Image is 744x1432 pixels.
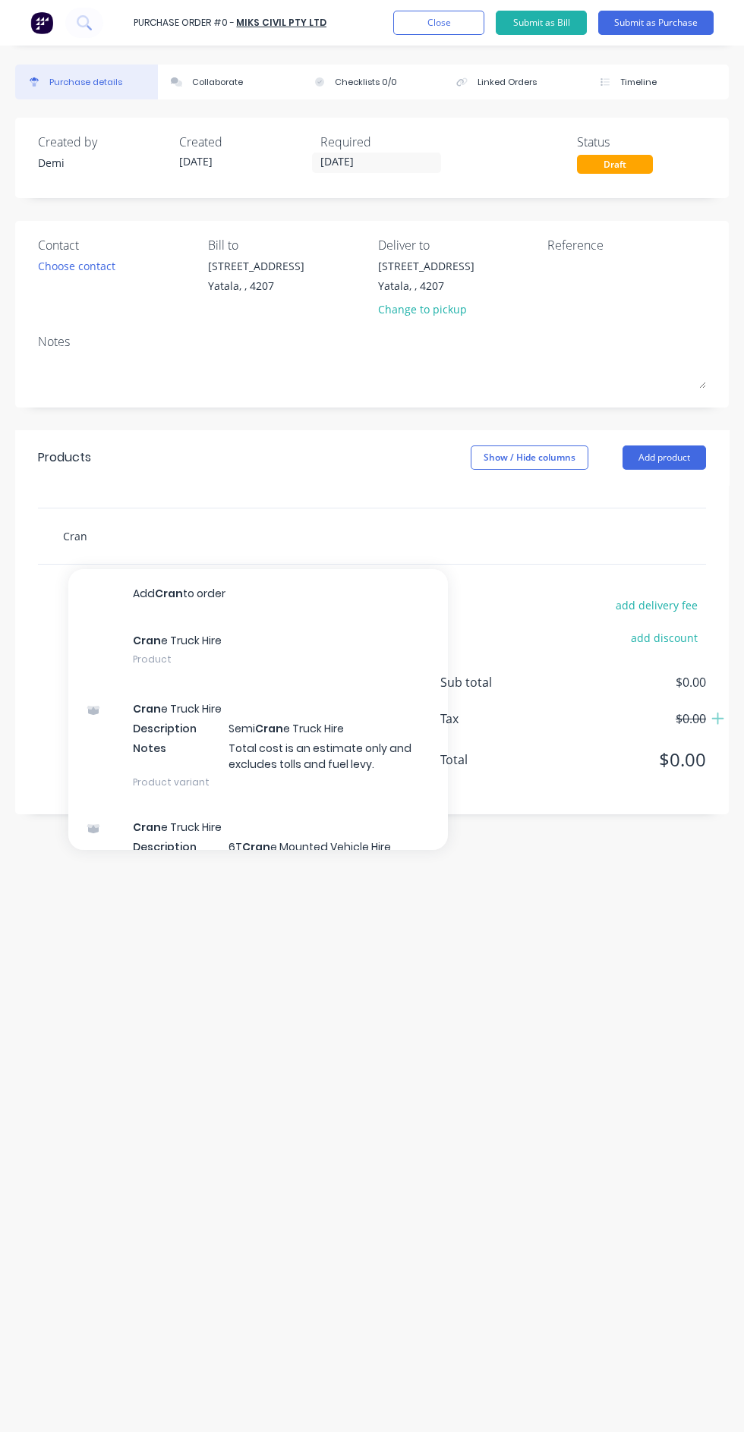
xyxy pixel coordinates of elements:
[393,11,484,35] button: Close
[554,673,706,691] span: $0.00
[378,236,537,254] div: Deliver to
[440,673,554,691] span: Sub total
[49,76,122,89] div: Purchase details
[38,332,706,351] div: Notes
[335,76,397,89] div: Checklists 0/0
[38,448,91,467] div: Products
[179,133,308,151] div: Created
[547,236,706,254] div: Reference
[30,11,53,34] img: Factory
[478,76,537,89] div: Linked Orders
[208,236,367,254] div: Bill to
[320,133,449,151] div: Required
[623,445,706,470] button: Add product
[15,65,158,99] button: Purchase details
[301,65,443,99] button: Checklists 0/0
[554,710,706,728] span: $0.00
[378,258,474,274] div: [STREET_ADDRESS]
[68,569,448,618] button: AddCranto order
[38,155,167,171] div: Demi
[440,751,554,769] span: Total
[236,16,326,29] a: MIKS CIVIL PTY LTD
[440,710,554,728] span: Tax
[586,65,729,99] button: Timeline
[554,746,706,773] span: $0.00
[158,65,301,99] button: Collaborate
[38,258,115,274] div: Choose contact
[622,628,706,647] button: add discount
[607,595,706,615] button: add delivery fee
[620,76,657,89] div: Timeline
[378,278,474,294] div: Yatala, , 4207
[443,65,586,99] button: Linked Orders
[577,133,706,151] div: Status
[134,16,235,30] div: Purchase Order #0 -
[471,445,588,470] button: Show / Hide columns
[378,301,474,317] div: Change to pickup
[577,155,653,174] div: Draft
[192,76,243,89] div: Collaborate
[208,278,304,294] div: Yatala, , 4207
[598,11,714,35] button: Submit as Purchase
[38,133,167,151] div: Created by
[38,236,197,254] div: Contact
[496,11,587,35] button: Submit as Bill
[62,521,290,551] input: Start typing to add a product...
[208,258,304,274] div: [STREET_ADDRESS]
